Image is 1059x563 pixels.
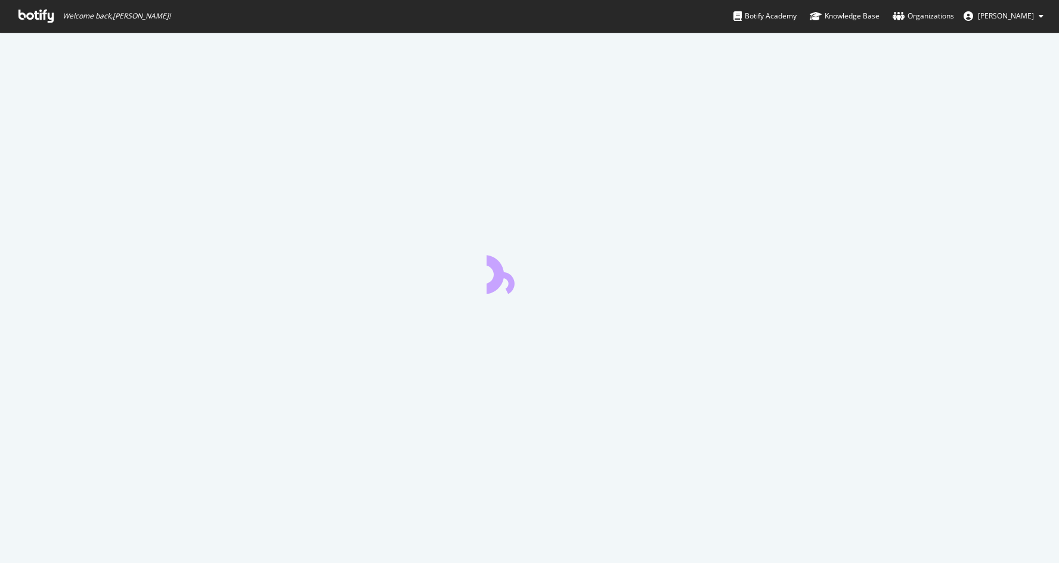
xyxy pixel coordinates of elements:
div: Knowledge Base [810,10,880,22]
div: Organizations [893,10,954,22]
span: Welcome back, [PERSON_NAME] ! [63,11,171,21]
button: [PERSON_NAME] [954,7,1053,26]
div: Botify Academy [733,10,797,22]
span: Therese Ekelund [978,11,1034,21]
